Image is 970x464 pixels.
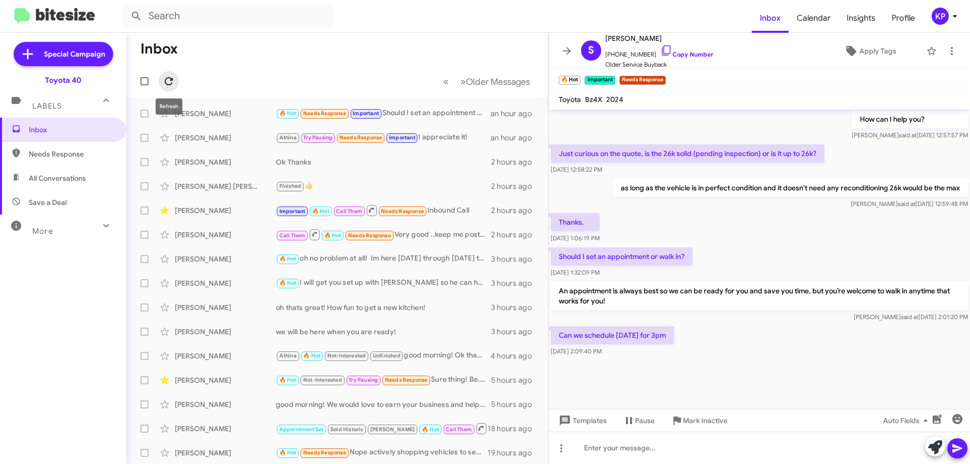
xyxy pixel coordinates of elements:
[327,352,366,359] span: Not-Interested
[883,411,932,430] span: Auto Fields
[466,76,530,87] span: Older Messages
[175,327,276,337] div: [PERSON_NAME]
[491,254,540,264] div: 3 hours ago
[14,42,113,66] a: Special Campaign
[932,8,949,25] div: KP
[175,399,276,409] div: [PERSON_NAME]
[635,411,655,430] span: Pause
[276,374,491,386] div: Sure thing! Be. In touch soon
[45,75,81,85] div: Toyota 40
[339,134,382,141] span: Needs Response
[491,109,540,119] div: an hour ago
[175,133,276,143] div: [PERSON_NAME]
[303,352,320,359] span: 🔥 Hot
[29,125,115,135] span: Inbox
[279,232,306,239] span: Call Them
[875,411,940,430] button: Auto Fields
[32,101,62,111] span: Labels
[663,411,736,430] button: Mark Inactive
[279,183,302,189] span: Finished
[175,424,276,434] div: [PERSON_NAME]
[615,411,663,430] button: Pause
[551,166,602,173] span: [DATE] 12:58:22 PM
[279,352,297,359] span: Athina
[279,208,306,215] span: Important
[491,399,540,409] div: 5 hours ago
[613,179,968,197] p: as long as the vehicle is in perfect condition and it doesn't need any reconditioning 26k would b...
[353,110,379,117] span: Important
[44,49,105,59] span: Special Campaign
[276,204,491,217] div: Inbound Call
[276,180,491,192] div: 👍
[839,4,884,33] a: Insights
[851,200,968,208] span: [PERSON_NAME] [DATE] 12:59:48 PM
[276,108,491,119] div: Should I set an appointment or walk in?
[349,377,378,383] span: Try Pausing
[175,109,276,119] div: [PERSON_NAME]
[899,131,916,139] span: said at
[585,76,615,85] small: Important
[276,422,488,435] div: what time?
[276,132,491,143] div: I appreciate it!
[156,98,182,115] div: Refresh
[279,134,297,141] span: Athina
[789,4,839,33] a: Calendar
[303,449,346,456] span: Needs Response
[491,278,540,288] div: 3 hours ago
[276,253,491,265] div: oh no problem at all! Im here [DATE] through [DATE] too!
[588,42,594,59] span: S
[901,313,918,321] span: said at
[491,327,540,337] div: 3 hours ago
[551,213,600,231] p: Thanks.
[884,4,923,33] a: Profile
[175,205,276,216] div: [PERSON_NAME]
[32,227,53,236] span: More
[488,448,540,458] div: 19 hours ago
[373,352,401,359] span: Unfinished
[122,4,334,28] input: Search
[303,110,346,117] span: Needs Response
[752,4,789,33] a: Inbox
[852,110,968,128] p: How can I help you?
[381,208,424,215] span: Needs Response
[605,60,713,70] span: Older Service Buyback
[175,448,276,458] div: [PERSON_NAME]
[619,76,666,85] small: Needs Response
[175,351,276,361] div: [PERSON_NAME]
[279,377,297,383] span: 🔥 Hot
[276,447,488,458] div: Nope actively shopping vehicles to secure best deal/vehicle
[559,76,580,85] small: 🔥 Hot
[279,280,297,286] span: 🔥 Hot
[175,181,276,191] div: [PERSON_NAME] [PERSON_NAME]
[29,173,86,183] span: All Conversations
[559,95,581,104] span: Toyota
[551,326,674,344] p: Can we schedule [DATE] for 3pm
[491,157,540,167] div: 2 hours ago
[324,232,342,239] span: 🔥 Hot
[336,208,362,215] span: Call Them
[551,144,825,163] p: Just curious on the quote, is the 26k solid (pending inspection) or is it up to 26k?
[491,181,540,191] div: 2 hours ago
[276,350,491,362] div: good morning! Ok thank you! We will see you soon!
[276,277,491,289] div: I will get you set up with [PERSON_NAME] so he can help you go over everything! Not a problem at all
[175,254,276,264] div: [PERSON_NAME]
[898,200,915,208] span: said at
[303,377,342,383] span: Not-Interested
[175,302,276,313] div: [PERSON_NAME]
[488,424,540,434] div: 18 hours ago
[175,375,276,385] div: [PERSON_NAME]
[852,131,968,139] span: [PERSON_NAME] [DATE] 12:57:57 PM
[551,347,602,355] span: [DATE] 2:09:40 PM
[29,197,67,208] span: Save a Deal
[557,411,607,430] span: Templates
[389,134,415,141] span: Important
[551,269,600,276] span: [DATE] 1:32:09 PM
[370,426,415,433] span: [PERSON_NAME]
[605,32,713,44] span: [PERSON_NAME]
[491,375,540,385] div: 5 hours ago
[491,230,540,240] div: 2 hours ago
[491,351,540,361] div: 4 hours ago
